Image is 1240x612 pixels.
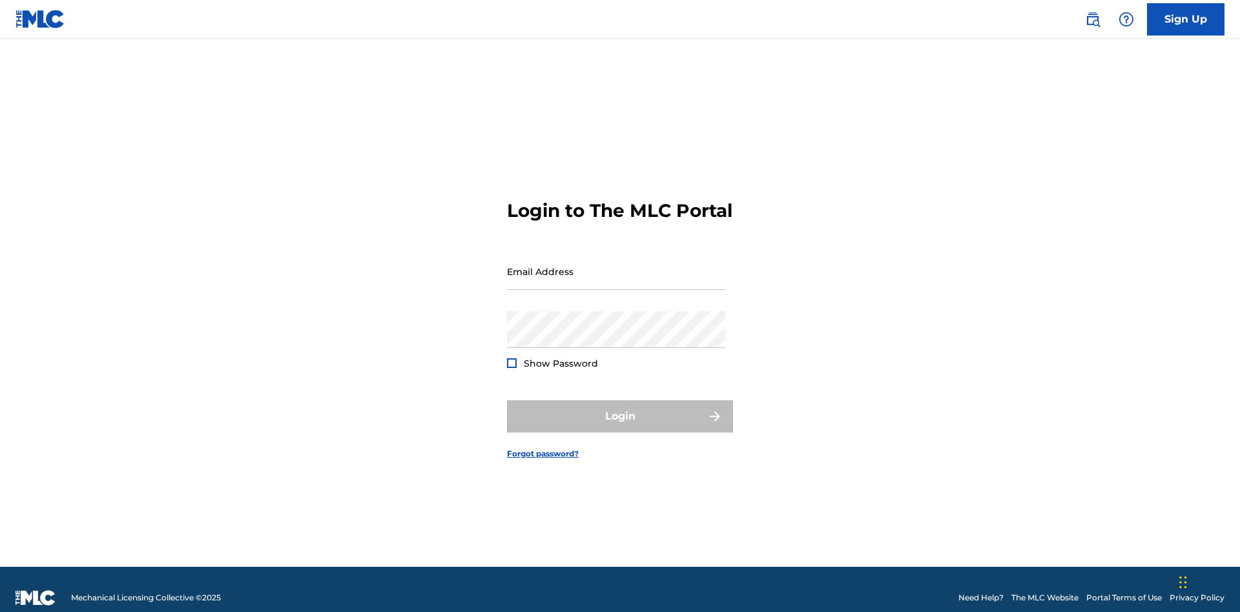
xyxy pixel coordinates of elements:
[1170,592,1224,604] a: Privacy Policy
[1119,12,1134,27] img: help
[1175,550,1240,612] iframe: Chat Widget
[1113,6,1139,32] div: Help
[1179,563,1187,602] div: Drag
[71,592,221,604] span: Mechanical Licensing Collective © 2025
[958,592,1004,604] a: Need Help?
[1086,592,1162,604] a: Portal Terms of Use
[524,358,598,369] span: Show Password
[507,199,732,222] h3: Login to The MLC Portal
[15,590,56,606] img: logo
[507,448,579,460] a: Forgot password?
[1080,6,1106,32] a: Public Search
[1085,12,1100,27] img: search
[1011,592,1079,604] a: The MLC Website
[1147,3,1224,36] a: Sign Up
[15,10,65,28] img: MLC Logo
